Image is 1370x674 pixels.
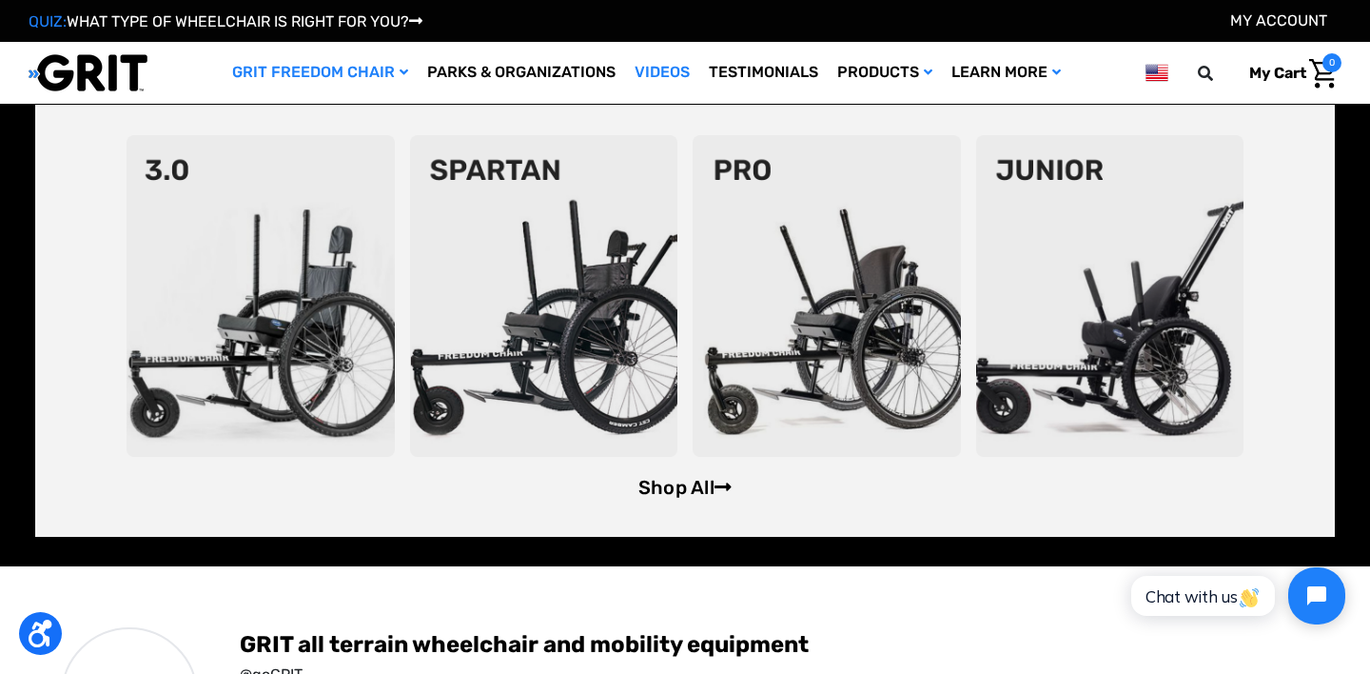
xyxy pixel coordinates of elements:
a: Learn More [942,42,1070,104]
span: QUIZ: [29,12,67,30]
iframe: Tidio Chat [1110,551,1361,641]
a: GRIT Freedom Chair [223,42,418,104]
img: pro-chair.png [693,135,961,457]
a: Parks & Organizations [418,42,625,104]
img: 3point0.png [127,135,395,457]
a: Products [828,42,942,104]
span: 0 [1322,53,1341,72]
span: My Cart [1249,64,1306,82]
img: spartan2.png [410,135,678,457]
a: Account [1230,11,1327,30]
a: Shop All [638,476,732,499]
a: Testimonials [699,42,828,104]
img: junior-chair.png [976,135,1244,457]
a: Cart with 0 items [1235,53,1341,93]
a: QUIZ:WHAT TYPE OF WHEELCHAIR IS RIGHT FOR YOU? [29,12,422,30]
img: Cart [1309,59,1337,89]
a: Videos [625,42,699,104]
img: us.png [1145,61,1168,85]
img: GRIT All-Terrain Wheelchair and Mobility Equipment [29,53,147,92]
span: GRIT all terrain wheelchair and mobility equipment [240,629,1309,660]
input: Search [1206,53,1235,93]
